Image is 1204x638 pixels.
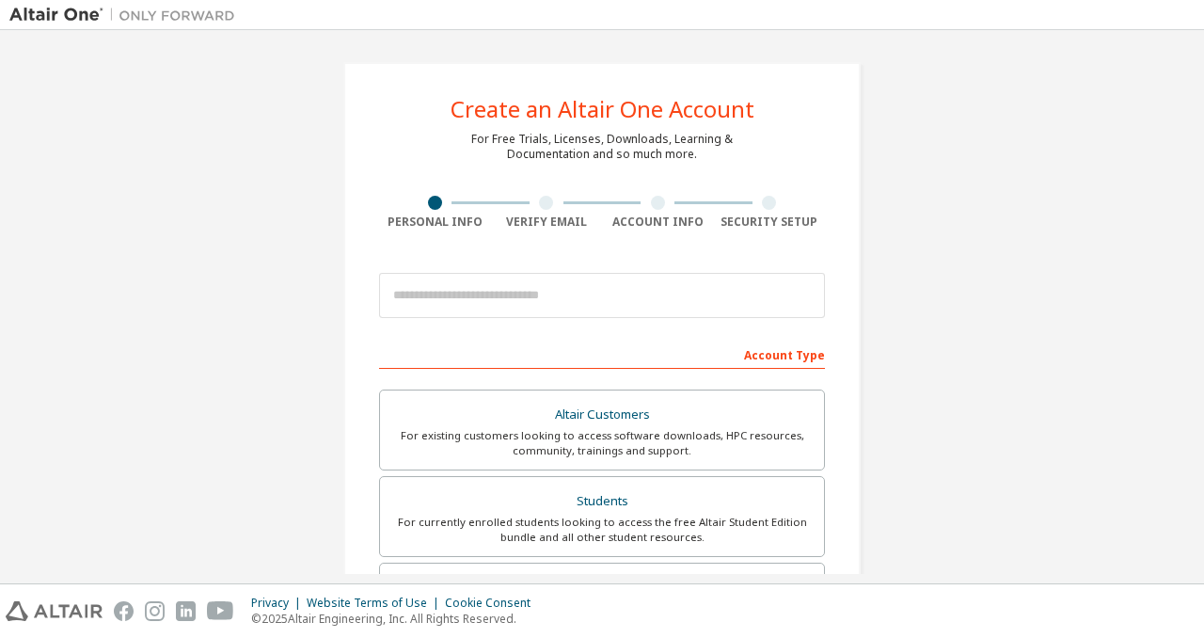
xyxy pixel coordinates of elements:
[391,428,813,458] div: For existing customers looking to access software downloads, HPC resources, community, trainings ...
[207,601,234,621] img: youtube.svg
[491,215,603,230] div: Verify Email
[114,601,134,621] img: facebook.svg
[471,132,733,162] div: For Free Trials, Licenses, Downloads, Learning & Documentation and so much more.
[714,215,826,230] div: Security Setup
[445,596,542,611] div: Cookie Consent
[379,339,825,369] div: Account Type
[379,215,491,230] div: Personal Info
[251,596,307,611] div: Privacy
[145,601,165,621] img: instagram.svg
[9,6,245,24] img: Altair One
[251,611,542,627] p: © 2025 Altair Engineering, Inc. All Rights Reserved.
[391,515,813,545] div: For currently enrolled students looking to access the free Altair Student Edition bundle and all ...
[6,601,103,621] img: altair_logo.svg
[176,601,196,621] img: linkedin.svg
[391,488,813,515] div: Students
[391,402,813,428] div: Altair Customers
[307,596,445,611] div: Website Terms of Use
[602,215,714,230] div: Account Info
[451,98,754,120] div: Create an Altair One Account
